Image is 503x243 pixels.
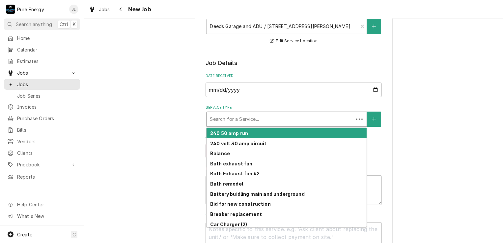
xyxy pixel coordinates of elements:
input: yyyy-mm-dd [206,83,382,97]
strong: Car Charger (2) [210,222,247,227]
a: Home [4,33,80,44]
div: Reason For Call [206,166,382,205]
a: Go to Pricebook [4,159,80,170]
span: Create [17,232,32,237]
strong: Bath exhaust fan [210,161,253,166]
a: Estimates [4,56,80,67]
a: Go to Help Center [4,199,80,210]
span: What's New [17,213,76,220]
button: Create New Location [367,19,381,34]
a: Go to Jobs [4,67,80,78]
label: Reason For Call [206,166,382,172]
a: Purchase Orders [4,113,80,124]
div: P [6,5,15,14]
span: Pricebook [17,161,67,168]
span: Invoices [17,103,77,110]
span: Purchase Orders [17,115,77,122]
a: Jobs [86,4,113,15]
span: Bills [17,126,77,133]
span: K [73,21,76,28]
strong: Battery buidling main and underground [210,191,305,197]
a: Go to What's New [4,211,80,222]
span: Help Center [17,201,76,208]
strong: Bid for new construction [210,201,271,207]
span: Estimates [17,58,77,65]
div: Job Type [206,135,382,158]
strong: Bath remodel [210,181,243,187]
div: Service Location [206,12,382,45]
a: Clients [4,148,80,158]
strong: Breaker replacement [210,211,262,217]
a: Reports [4,171,80,182]
span: Jobs [99,6,110,13]
span: Jobs [17,81,77,88]
span: C [72,231,76,238]
a: Calendar [4,44,80,55]
span: Job Series [17,92,77,99]
a: Jobs [4,79,80,90]
span: Calendar [17,46,77,53]
label: Technician Instructions [206,213,382,219]
span: Home [17,35,77,42]
a: Job Series [4,90,80,101]
strong: Bath Exhaust fan #2 [210,171,260,176]
strong: 240 50 amp run [210,130,248,136]
legend: Job Details [206,59,382,67]
a: Invoices [4,101,80,112]
span: Vendors [17,138,77,145]
div: Date Received [206,73,382,97]
span: Jobs [17,69,67,76]
span: Search anything [16,21,52,28]
a: Bills [4,124,80,135]
strong: Balance [210,151,230,156]
button: Create New Service [367,112,381,127]
strong: 240 volt 30 amp circuit [210,141,267,146]
a: Vendors [4,136,80,147]
button: Edit Service Location [269,37,319,45]
label: Date Received [206,73,382,79]
span: New Job [126,5,151,14]
div: Pure Energy [17,6,44,13]
svg: Create New Service [372,117,376,121]
div: James Linnenkamp's Avatar [69,5,78,14]
button: Search anythingCtrlK [4,18,80,30]
span: Ctrl [60,21,68,28]
span: Clients [17,150,77,156]
span: Reports [17,173,77,180]
button: Navigate back [116,4,126,15]
div: Service Type [206,105,382,126]
div: Pure Energy's Avatar [6,5,15,14]
label: Service Type [206,105,382,110]
svg: Create New Location [372,24,376,29]
label: Job Type [206,135,382,140]
div: JL [69,5,78,14]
